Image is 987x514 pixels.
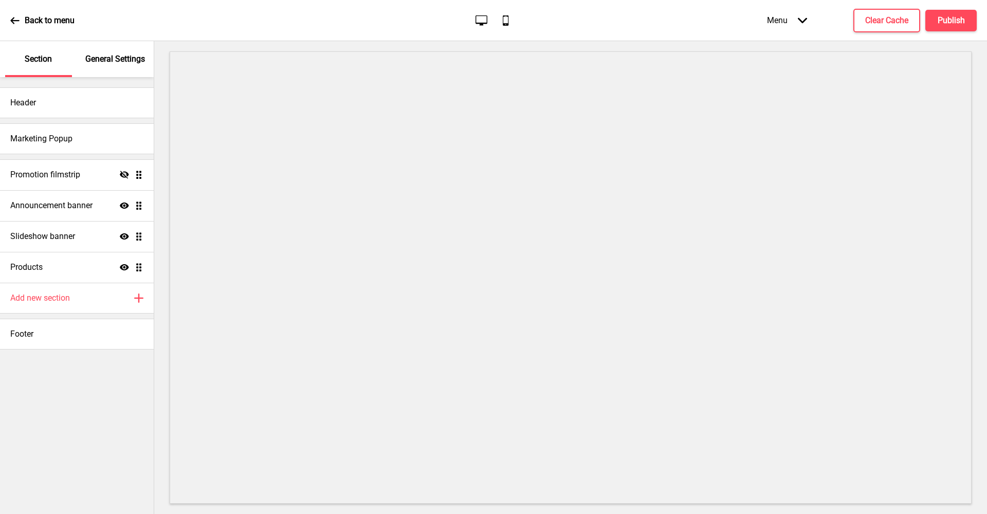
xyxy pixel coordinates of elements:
[85,53,145,65] p: General Settings
[25,53,52,65] p: Section
[10,231,75,242] h4: Slideshow banner
[10,97,36,108] h4: Header
[938,15,965,26] h4: Publish
[925,10,977,31] button: Publish
[10,169,80,180] h4: Promotion filmstrip
[10,7,75,34] a: Back to menu
[865,15,908,26] h4: Clear Cache
[10,328,33,340] h4: Footer
[757,5,817,35] div: Menu
[25,15,75,26] p: Back to menu
[10,200,93,211] h4: Announcement banner
[10,133,72,144] h4: Marketing Popup
[10,262,43,273] h4: Products
[10,292,70,304] h4: Add new section
[853,9,920,32] button: Clear Cache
